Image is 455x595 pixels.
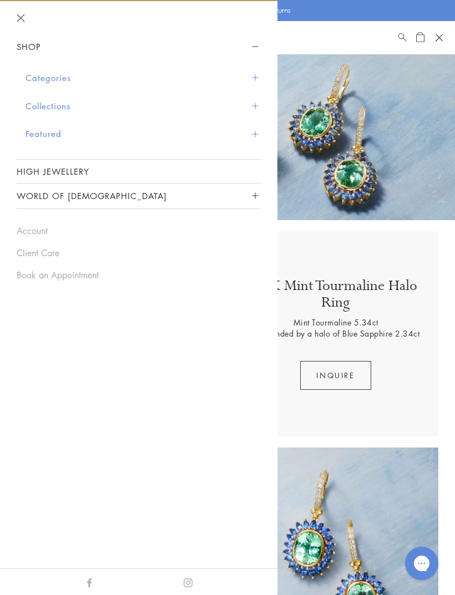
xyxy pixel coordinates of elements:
[294,317,378,328] p: Mint Tourmaline 5.34ct
[244,278,427,317] p: 18K Mint Tourmaline Halo Ring
[26,92,261,120] button: Collections
[26,64,261,92] button: Categories
[300,361,371,390] button: Inquire
[17,34,261,209] nav: Sidebar navigation
[17,160,261,183] a: High Jewellery
[400,543,444,584] iframe: Gorgias live chat messenger
[398,31,407,44] a: Search
[252,328,419,339] p: Surrounded by a halo of Blue Sapphire 2.34ct
[431,29,447,46] button: Open navigation
[184,576,193,588] a: Instagram
[416,31,424,44] a: Open Shopping Bag
[17,225,261,237] a: Account
[85,576,94,588] a: Facebook
[17,269,261,281] a: Book an Appointment
[17,247,261,259] a: Client Care
[26,120,261,148] button: Featured
[17,14,25,22] button: Close navigation
[17,184,261,208] button: World of [DEMOGRAPHIC_DATA]
[17,34,261,59] button: Shop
